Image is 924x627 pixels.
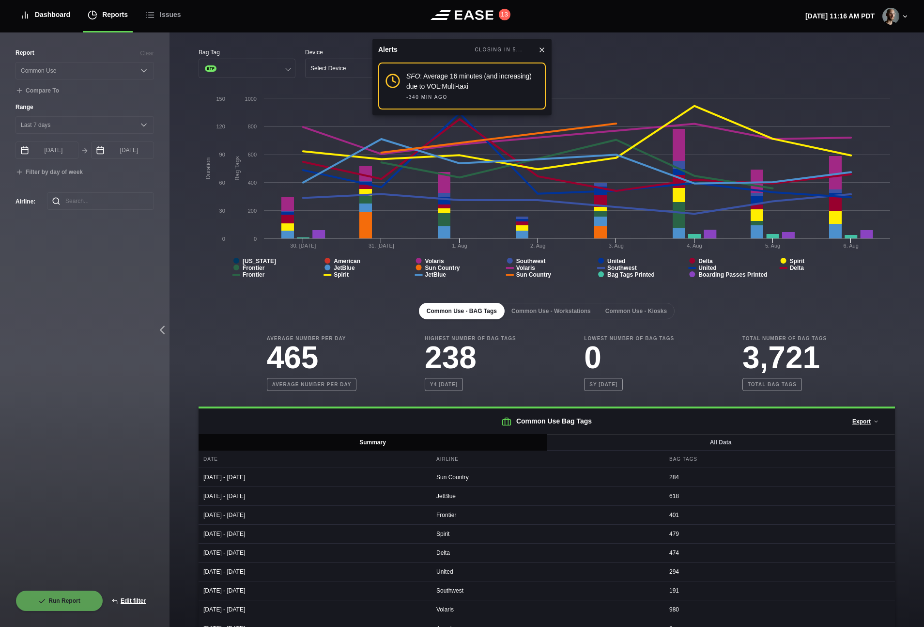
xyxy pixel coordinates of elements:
text: 600 [248,152,257,157]
div: [DATE] - [DATE] [199,600,429,619]
button: 13 [499,9,510,20]
tspan: Frontier [243,265,265,271]
div: Date [199,451,429,468]
div: [DATE] - [DATE] [199,506,429,524]
div: : Average 16 minutes (and increasing) due to VOL:Multi-taxi [406,71,539,92]
text: 800 [248,124,257,129]
tspan: 5. Aug [765,243,780,249]
h2: Common Use Bag Tags [199,408,895,434]
b: Total bag tags [742,378,802,391]
button: BTP [199,59,295,78]
b: Y4 [DATE] [425,378,463,391]
div: 474 [664,544,895,562]
tspan: Southwest [607,265,637,271]
tspan: Southwest [516,258,546,265]
tspan: Frontier [243,271,265,278]
label: Report [15,48,34,57]
div: [DATE] - [DATE] [199,581,429,600]
p: [DATE] 11:16 AM PDT [805,11,875,21]
span: BTP [205,65,216,72]
div: Volaris [431,600,662,619]
tspan: 1. Aug [452,243,467,249]
div: Bag Tag [199,48,295,57]
div: Delta [431,544,662,562]
tspan: American [334,258,360,265]
tspan: Boarding Passes Printed [698,271,767,278]
div: Frontier [431,506,662,524]
b: Lowest Number of Bag Tags [584,335,674,342]
tspan: Bag Tags Printed [607,271,655,278]
div: JetBlue [431,487,662,505]
tspan: 3. Aug [609,243,624,249]
button: Common Use - BAG Tags [419,303,505,319]
div: Select Device [310,65,346,72]
tspan: 31. [DATE] [369,243,394,249]
em: SFO [406,72,420,80]
tspan: 6. Aug [844,243,859,249]
div: United [431,563,662,581]
div: 618 [664,487,895,505]
div: 479 [664,525,895,543]
div: Sun Country [431,468,662,486]
text: 400 [248,180,257,186]
tspan: Spirit [790,258,805,265]
img: 5e2a74a69093221e3f60c72177cb1fc7 [882,8,899,25]
div: CLOSING IN 5... [475,46,523,54]
text: 0 [254,236,257,242]
button: Select Device [305,59,402,78]
div: [DATE] - [DATE] [199,468,429,486]
input: mm/dd/yyyy [91,141,154,159]
div: Device [305,48,402,57]
tspan: United [698,265,716,271]
div: 401 [664,506,895,524]
div: Bag Tags [664,451,895,468]
h3: 238 [425,342,516,373]
text: 120 [216,124,225,129]
button: Common Use - Kiosks [598,303,675,319]
text: 1000 [245,96,257,102]
tspan: Sun Country [516,271,551,278]
h3: 465 [267,342,357,373]
button: Export [844,411,887,432]
tspan: Delta [790,265,804,271]
text: 150 [216,96,225,102]
div: Southwest [431,581,662,600]
tspan: JetBlue [334,265,355,271]
button: Filter by day of week [15,169,83,176]
tspan: Volaris [425,258,444,265]
b: Total Number of Bag Tags [742,335,827,342]
input: Search... [47,192,154,210]
b: SY [DATE] [584,378,623,391]
div: Alerts [378,45,398,55]
tspan: Volaris [516,265,535,271]
b: Average Number Per Day [267,335,357,342]
div: [DATE] - [DATE] [199,487,429,505]
tspan: JetBlue [425,271,447,278]
text: 90 [219,152,225,157]
b: Average number per day [267,378,357,391]
tspan: [US_STATE] [243,258,276,265]
text: 0 [222,236,225,242]
div: [DATE] - [DATE] [199,544,429,562]
div: Spirit [431,525,662,543]
button: All Data [546,434,895,451]
tspan: Spirit [334,271,349,278]
tspan: United [607,258,625,265]
text: 30 [219,208,225,214]
tspan: 4. Aug [687,243,702,249]
div: 191 [664,581,895,600]
button: Compare To [15,87,59,95]
input: mm/dd/yyyy [15,141,78,159]
tspan: Delta [698,258,713,265]
div: 284 [664,468,895,486]
div: 980 [664,600,895,619]
div: -340 MIN AGO [406,94,447,101]
tspan: Bag Tags [234,157,241,181]
text: 60 [219,180,225,186]
div: [DATE] - [DATE] [199,563,429,581]
h3: 3,721 [742,342,827,373]
div: 294 [664,563,895,581]
tspan: Sun Country [425,265,460,271]
div: Airline [431,451,662,468]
